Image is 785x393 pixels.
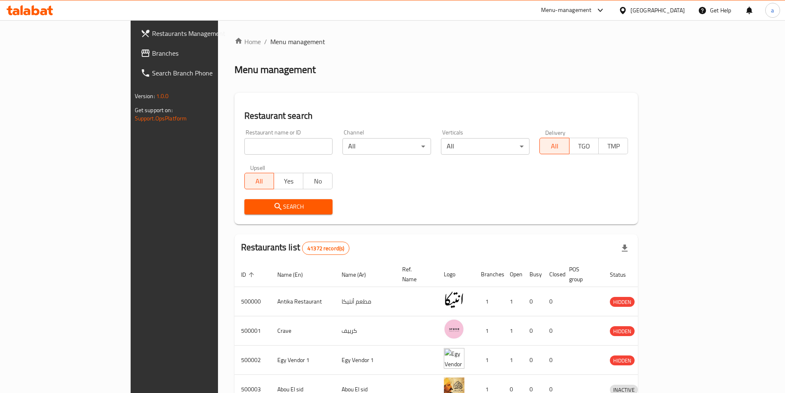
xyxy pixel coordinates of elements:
[503,287,523,316] td: 1
[474,262,503,287] th: Branches
[244,199,333,214] button: Search
[244,173,274,189] button: All
[251,202,326,212] span: Search
[523,346,543,375] td: 0
[541,5,592,15] div: Menu-management
[134,24,262,43] a: Restaurants Management
[307,175,329,187] span: No
[271,316,335,346] td: Crave
[569,264,593,284] span: POS group
[610,326,635,336] div: HIDDEN
[270,37,325,47] span: Menu management
[543,346,562,375] td: 0
[135,105,173,115] span: Get support on:
[234,37,638,47] nav: breadcrumb
[302,242,349,255] div: Total records count
[503,346,523,375] td: 1
[503,316,523,346] td: 1
[437,262,474,287] th: Logo
[630,6,685,15] div: [GEOGRAPHIC_DATA]
[474,316,503,346] td: 1
[241,241,350,255] h2: Restaurants list
[610,327,635,336] span: HIDDEN
[342,270,377,280] span: Name (Ar)
[134,43,262,63] a: Branches
[302,245,349,252] span: 41372 record(s)
[543,140,566,152] span: All
[248,175,271,187] span: All
[523,316,543,346] td: 0
[274,173,303,189] button: Yes
[573,140,595,152] span: TGO
[474,346,503,375] td: 1
[610,297,635,307] span: HIDDEN
[335,346,396,375] td: Egy Vendor 1
[771,6,774,15] span: a
[152,68,255,78] span: Search Branch Phone
[234,63,316,76] h2: Menu management
[277,270,314,280] span: Name (En)
[545,129,566,135] label: Delivery
[543,287,562,316] td: 0
[598,138,628,154] button: TMP
[503,262,523,287] th: Open
[615,238,635,258] div: Export file
[271,346,335,375] td: Egy Vendor 1
[152,48,255,58] span: Branches
[335,316,396,346] td: كرييف
[303,173,333,189] button: No
[610,355,635,365] div: HIDDEN
[241,270,257,280] span: ID
[402,264,427,284] span: Ref. Name
[271,287,335,316] td: Antika Restaurant
[444,289,464,310] img: Antika Restaurant
[543,262,562,287] th: Closed
[244,110,628,122] h2: Restaurant search
[444,319,464,339] img: Crave
[602,140,625,152] span: TMP
[569,138,599,154] button: TGO
[134,63,262,83] a: Search Branch Phone
[610,270,637,280] span: Status
[244,138,333,155] input: Search for restaurant name or ID..
[523,262,543,287] th: Busy
[474,287,503,316] td: 1
[152,28,255,38] span: Restaurants Management
[250,165,265,170] label: Upsell
[156,91,169,101] span: 1.0.0
[135,91,155,101] span: Version:
[342,138,431,155] div: All
[264,37,267,47] li: /
[441,138,530,155] div: All
[277,175,300,187] span: Yes
[610,356,635,365] span: HIDDEN
[523,287,543,316] td: 0
[335,287,396,316] td: مطعم أنتيكا
[539,138,569,154] button: All
[543,316,562,346] td: 0
[135,113,187,124] a: Support.OpsPlatform
[444,348,464,369] img: Egy Vendor 1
